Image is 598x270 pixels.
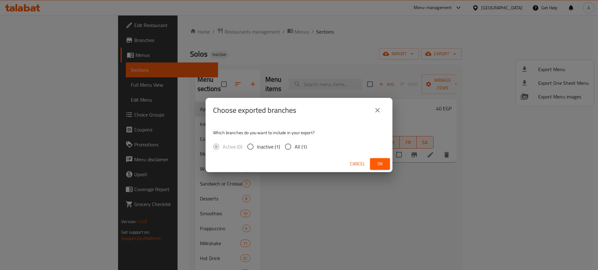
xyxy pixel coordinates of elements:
span: Cancel [350,160,365,168]
button: Cancel [348,158,368,170]
p: Which branches do you want to include in your export? [213,130,385,136]
button: Ok [370,158,390,170]
span: Active (0) [223,143,242,150]
span: All (1) [295,143,307,150]
span: Inactive (1) [257,143,280,150]
h2: Choose exported branches [213,105,296,115]
span: Ok [375,160,385,168]
button: close [370,103,385,118]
